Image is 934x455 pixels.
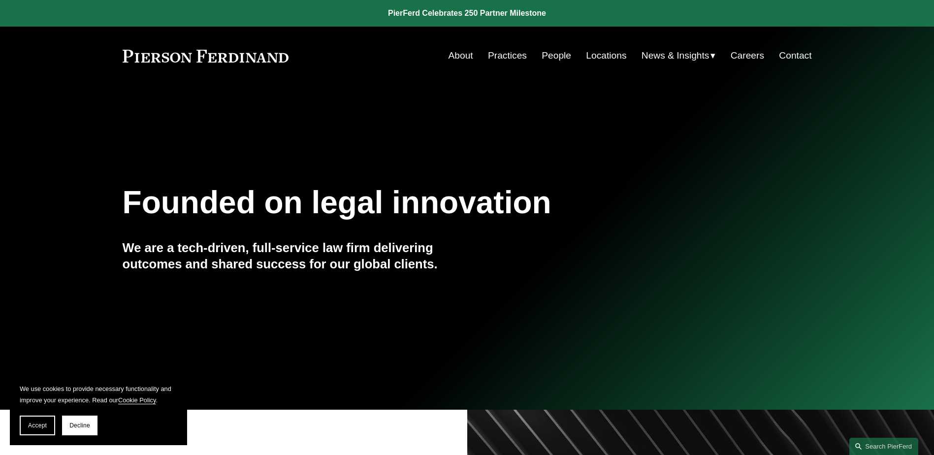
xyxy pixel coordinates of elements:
[28,422,47,429] span: Accept
[69,422,90,429] span: Decline
[123,185,697,221] h1: Founded on legal innovation
[10,373,187,445] section: Cookie banner
[118,396,156,404] a: Cookie Policy
[586,46,626,65] a: Locations
[779,46,811,65] a: Contact
[542,46,571,65] a: People
[488,46,527,65] a: Practices
[642,46,716,65] a: folder dropdown
[642,47,709,65] span: News & Insights
[449,46,473,65] a: About
[123,240,467,272] h4: We are a tech-driven, full-service law firm delivering outcomes and shared success for our global...
[20,416,55,435] button: Accept
[62,416,97,435] button: Decline
[849,438,918,455] a: Search this site
[20,383,177,406] p: We use cookies to provide necessary functionality and improve your experience. Read our .
[731,46,764,65] a: Careers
